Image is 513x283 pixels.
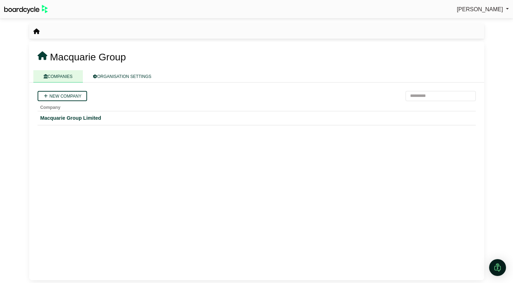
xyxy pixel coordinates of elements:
[50,52,126,62] span: Macquarie Group
[83,70,162,83] a: ORGANISATION SETTINGS
[40,114,473,122] a: Macquarie Group Limited
[489,259,506,276] div: Open Intercom Messenger
[457,5,509,14] a: [PERSON_NAME]
[4,5,48,14] img: BoardcycleBlackGreen-aaafeed430059cb809a45853b8cf6d952af9d84e6e89e1f1685b34bfd5cb7d64.svg
[38,101,476,111] th: Company
[33,70,83,83] a: COMPANIES
[33,27,40,36] nav: breadcrumb
[457,6,503,12] span: [PERSON_NAME]
[38,91,87,101] a: New company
